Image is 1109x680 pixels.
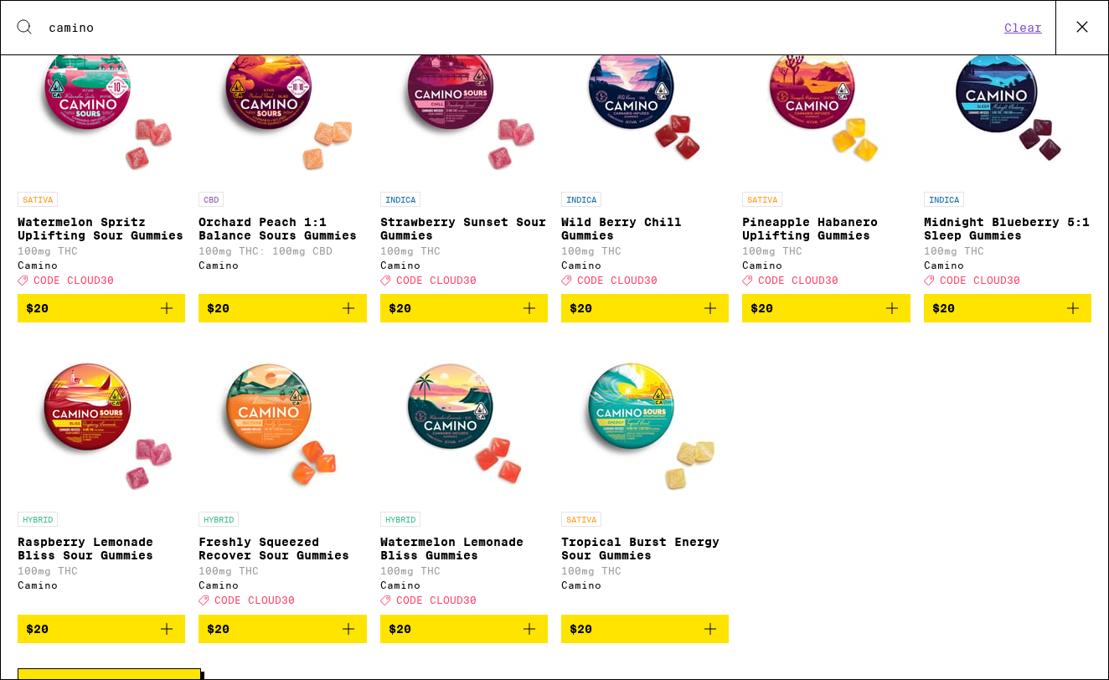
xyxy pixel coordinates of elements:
div: Camino [380,260,548,270]
p: SATIVA [742,192,782,207]
button: Clear [999,20,1047,35]
span: $20 [207,622,230,636]
span: CODE CLOUD30 [577,275,658,286]
a: Open page for Orchard Peach 1:1 Balance Sours Gummies from Camino [199,16,366,294]
p: 100mg THC [380,565,548,576]
a: Open page for Tropical Burst Energy Sour Gummies from Camino [561,336,729,614]
div: Camino [380,580,548,590]
span: CODE CLOUD30 [396,595,477,606]
p: 100mg THC [18,565,185,576]
a: Open page for Pineapple Habanero Uplifting Gummies from Camino [742,16,910,294]
button: Add to bag [561,294,729,322]
span: CODE CLOUD30 [758,275,838,286]
p: 100mg THC [18,245,185,256]
a: Open page for Raspberry Lemonade Bliss Sour Gummies from Camino [18,336,185,614]
button: Add to bag [380,294,548,322]
span: CODE CLOUD30 [396,275,477,286]
p: Orchard Peach 1:1 Balance Sours Gummies [199,215,366,242]
button: Add to bag [199,615,366,643]
button: Add to bag [561,615,729,643]
img: Camino - Orchard Peach 1:1 Balance Sours Gummies [199,16,366,183]
span: $20 [751,301,773,315]
p: Pineapple Habanero Uplifting Gummies [742,215,910,242]
div: Camino [18,580,185,590]
p: Tropical Burst Energy Sour Gummies [561,535,729,562]
p: CBD [199,192,224,207]
button: Add to bag [742,294,910,322]
p: Watermelon Spritz Uplifting Sour Gummies [18,215,185,242]
button: Add to bag [18,294,185,322]
div: Camino [199,260,366,270]
span: $20 [389,622,411,636]
img: Camino - Wild Berry Chill Gummies [561,16,729,183]
a: Open page for Wild Berry Chill Gummies from Camino [561,16,729,294]
span: $20 [26,301,49,315]
img: Camino - Freshly Squeezed Recover Sour Gummies [199,336,366,503]
p: SATIVA [561,512,601,527]
p: 100mg THC [380,245,548,256]
p: HYBRID [380,512,420,527]
p: INDICA [924,192,964,207]
div: Camino [18,260,185,270]
span: Hi. Need any help? [10,12,121,25]
p: Raspberry Lemonade Bliss Sour Gummies [18,535,185,562]
a: Open page for Watermelon Lemonade Bliss Gummies from Camino [380,336,548,614]
a: Open page for Midnight Blueberry 5:1 Sleep Gummies from Camino [924,16,1091,294]
a: Open page for Freshly Squeezed Recover Sour Gummies from Camino [199,336,366,614]
span: CODE CLOUD30 [940,275,1020,286]
input: Search for products & categories [48,20,999,35]
p: Midnight Blueberry 5:1 Sleep Gummies [924,215,1091,242]
p: 100mg THC [561,565,729,576]
span: CODE CLOUD30 [214,595,295,606]
span: $20 [207,301,230,315]
p: HYBRID [18,512,58,527]
img: Camino - Raspberry Lemonade Bliss Sour Gummies [18,336,185,503]
span: $20 [26,622,49,636]
p: 100mg THC [561,245,729,256]
img: Camino - Watermelon Spritz Uplifting Sour Gummies [18,16,185,183]
span: $20 [932,301,955,315]
a: Open page for Strawberry Sunset Sour Gummies from Camino [380,16,548,294]
button: Add to bag [924,294,1091,322]
span: $20 [570,622,592,636]
span: $20 [389,301,411,315]
button: Add to bag [199,294,366,322]
button: Add to bag [18,615,185,643]
p: Strawberry Sunset Sour Gummies [380,215,548,242]
p: 100mg THC [742,245,910,256]
p: Wild Berry Chill Gummies [561,215,729,242]
img: Camino - Tropical Burst Energy Sour Gummies [561,336,729,503]
p: 100mg THC: 100mg CBD [199,245,366,256]
p: INDICA [380,192,420,207]
div: Camino [742,260,910,270]
button: Add to bag [380,615,548,643]
a: Open page for Watermelon Spritz Uplifting Sour Gummies from Camino [18,16,185,294]
div: Camino [561,260,729,270]
img: Camino - Midnight Blueberry 5:1 Sleep Gummies [924,16,1091,183]
img: Camino - Watermelon Lemonade Bliss Gummies [380,336,548,503]
span: $20 [570,301,592,315]
div: Camino [199,580,366,590]
p: SATIVA [18,192,58,207]
p: INDICA [561,192,601,207]
p: 100mg THC [924,245,1091,256]
div: Camino [924,260,1091,270]
p: Watermelon Lemonade Bliss Gummies [380,535,548,562]
span: CODE CLOUD30 [34,275,114,286]
p: Freshly Squeezed Recover Sour Gummies [199,535,366,562]
div: Camino [561,580,729,590]
img: Camino - Strawberry Sunset Sour Gummies [380,16,548,183]
p: 100mg THC [199,565,366,576]
img: Camino - Pineapple Habanero Uplifting Gummies [742,16,910,183]
p: HYBRID [199,512,239,527]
